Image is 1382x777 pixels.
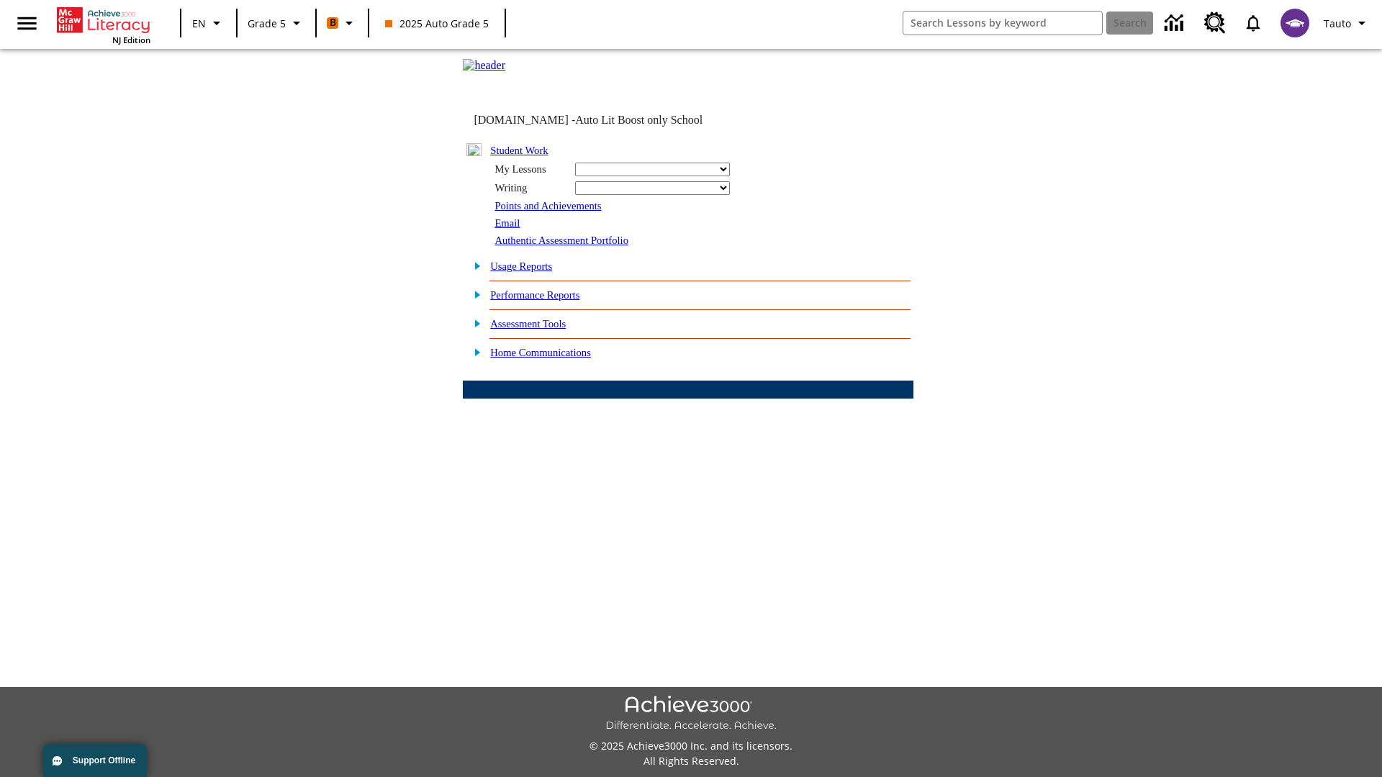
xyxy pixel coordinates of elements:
nobr: Auto Lit Boost only School [575,114,703,126]
a: Points and Achievements [494,200,601,212]
div: Writing [494,182,566,194]
a: Assessment Tools [490,318,566,330]
img: plus.gif [466,317,482,330]
a: Performance Reports [490,289,579,301]
a: Usage Reports [490,260,552,272]
button: Grade: Grade 5, Select a grade [242,10,311,36]
button: Profile/Settings [1318,10,1376,36]
span: EN [192,16,206,31]
td: [DOMAIN_NAME] - [474,114,739,127]
a: Home Communications [490,347,591,358]
a: Notifications [1234,4,1272,42]
button: Support Offline [43,744,147,777]
a: Email [494,217,520,229]
button: Open side menu [6,2,48,45]
span: Tauto [1324,16,1351,31]
button: Language: EN, Select a language [186,10,232,36]
div: Home [57,4,150,45]
img: minus.gif [466,143,482,156]
div: My Lessons [494,163,566,176]
img: plus.gif [466,259,482,272]
span: Grade 5 [248,16,286,31]
input: search field [903,12,1102,35]
a: Resource Center, Will open in new tab [1196,4,1234,42]
button: Select a new avatar [1272,4,1318,42]
a: Student Work [490,145,548,156]
a: Data Center [1156,4,1196,43]
img: Achieve3000 Differentiate Accelerate Achieve [605,696,777,732]
img: avatar image [1281,9,1309,37]
span: Support Offline [73,755,135,765]
span: 2025 Auto Grade 5 [385,16,489,31]
img: header [463,59,505,72]
span: NJ Edition [112,35,150,45]
button: Boost Class color is orange. Change class color [321,10,363,36]
img: plus.gif [466,345,482,358]
span: B [330,14,336,32]
img: plus.gif [466,288,482,301]
a: Authentic Assessment Portfolio [494,235,628,246]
